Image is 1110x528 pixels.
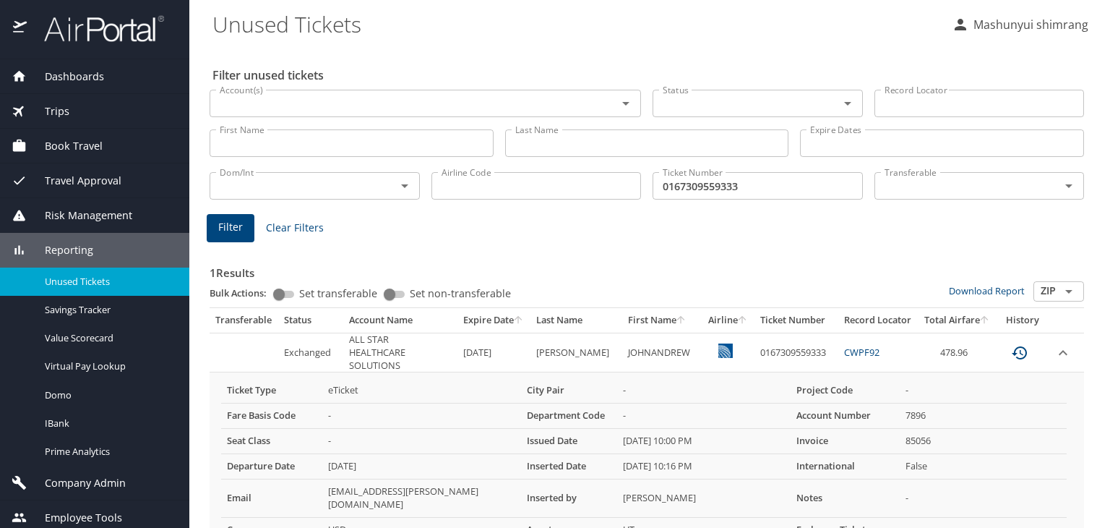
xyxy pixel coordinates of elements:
[266,219,324,237] span: Clear Filters
[617,480,791,518] td: [PERSON_NAME]
[221,429,322,454] th: Seat Class
[617,378,791,403] td: -
[718,344,733,358] img: 8rwABk7GC6UtGatwAAAABJRU5ErkJggg==
[969,16,1088,33] p: Mashunyui shimrang
[791,404,900,429] th: Account Number
[900,480,1067,518] td: -
[322,378,521,403] td: eTicket
[221,404,322,429] th: Fare Basis Code
[45,388,172,402] span: Domo
[27,510,122,526] span: Employee Tools
[997,308,1049,333] th: History
[457,333,530,372] td: [DATE]
[221,454,322,480] th: Departure Date
[45,417,172,430] span: IBank
[521,429,617,454] th: Issued Date
[900,404,1067,429] td: 7896
[27,208,132,223] span: Risk Management
[617,454,791,480] td: [DATE] 10:16 PM
[215,314,272,327] div: Transferable
[521,480,617,518] th: Inserted by
[210,286,278,299] p: Bulk Actions:
[676,316,687,325] button: sort
[616,93,636,114] button: Open
[1054,344,1072,362] button: expand row
[13,14,28,43] img: icon-airportal.png
[212,64,1087,87] h2: Filter unused tickets
[299,289,377,299] span: Set transferable
[27,173,121,189] span: Travel Approval
[1059,176,1079,196] button: Open
[530,333,621,372] td: [PERSON_NAME]
[514,316,524,325] button: sort
[738,316,748,325] button: sort
[343,308,457,333] th: Account Name
[622,308,702,333] th: First Name
[27,138,103,154] span: Book Travel
[45,331,172,345] span: Value Scorecard
[395,176,415,196] button: Open
[918,308,996,333] th: Total Airfare
[918,333,996,372] td: 478.96
[322,480,521,518] td: [EMAIL_ADDRESS][PERSON_NAME][DOMAIN_NAME]
[260,215,330,242] button: Clear Filters
[530,308,621,333] th: Last Name
[278,308,343,333] th: Status
[322,429,521,454] td: -
[900,378,1067,403] td: -
[791,378,900,403] th: Project Code
[521,378,617,403] th: City Pair
[322,454,521,480] td: [DATE]
[838,93,858,114] button: Open
[900,429,1067,454] td: 85056
[45,445,172,459] span: Prime Analytics
[844,346,879,359] a: CWPF92
[521,404,617,429] th: Department Code
[221,378,322,403] th: Ticket Type
[221,480,322,518] th: Email
[27,475,126,491] span: Company Admin
[702,308,754,333] th: Airline
[27,242,93,258] span: Reporting
[980,316,990,325] button: sort
[212,1,940,46] h1: Unused Tickets
[949,284,1025,297] a: Download Report
[218,218,243,237] span: Filter
[410,289,511,299] span: Set non-transferable
[791,454,900,480] th: International
[457,308,530,333] th: Expire Date
[207,214,254,242] button: Filter
[617,404,791,429] td: -
[45,275,172,289] span: Unused Tickets
[27,103,69,119] span: Trips
[45,303,172,317] span: Savings Tracker
[1059,281,1079,302] button: Open
[838,308,918,333] th: Record Locator
[946,12,1094,38] button: Mashunyui shimrang
[28,14,164,43] img: airportal-logo.png
[617,429,791,454] td: [DATE] 10:00 PM
[900,454,1067,480] td: False
[754,333,838,372] td: 0167309559333
[210,256,1084,281] h3: 1 Results
[278,333,343,372] td: Exchanged
[27,69,104,85] span: Dashboards
[322,404,521,429] td: -
[521,454,617,480] th: Inserted Date
[791,480,900,518] th: Notes
[343,333,457,372] td: ALL STAR HEALTHCARE SOLUTIONS
[45,359,172,373] span: Virtual Pay Lookup
[754,308,838,333] th: Ticket Number
[622,333,702,372] td: JOHNANDREW
[791,429,900,454] th: Invoice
